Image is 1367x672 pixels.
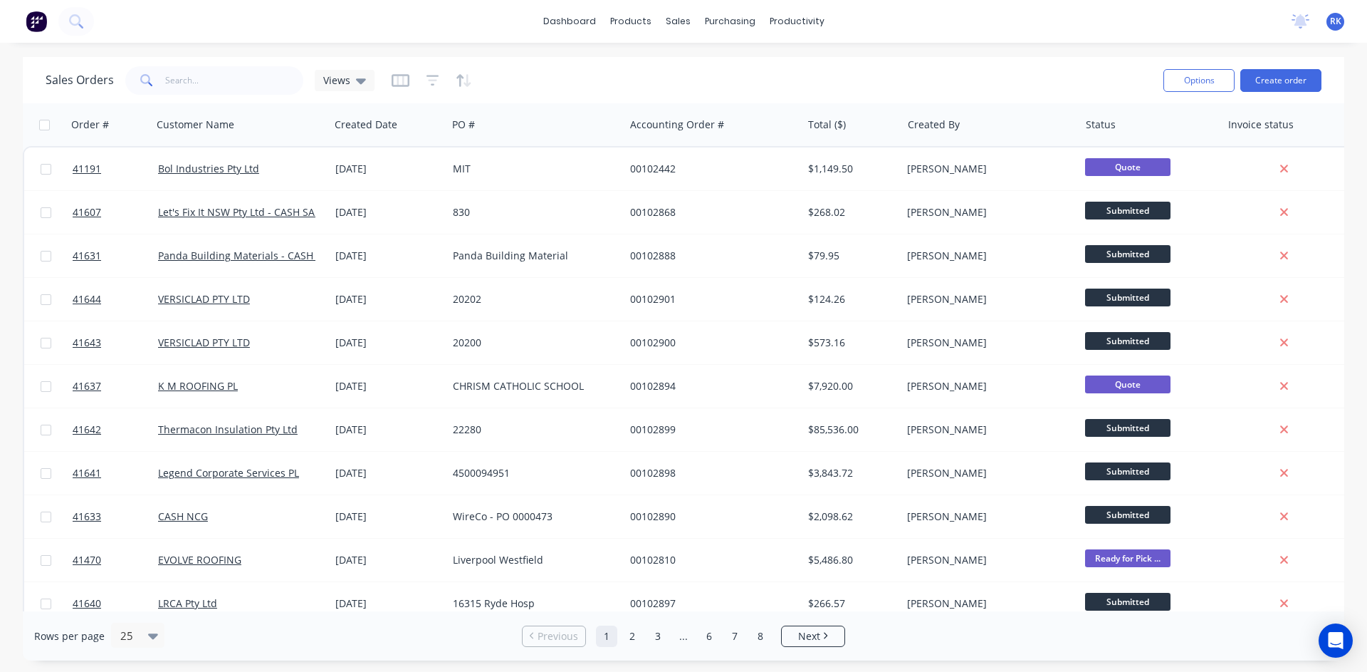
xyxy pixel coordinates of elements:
div: [PERSON_NAME] [907,162,1065,176]
div: sales [659,11,698,32]
div: 22280 [453,423,611,437]
span: Ready for Pick ... [1085,549,1170,567]
span: Submitted [1085,202,1170,219]
div: $124.26 [808,292,891,306]
a: 41631 [73,234,158,277]
div: [DATE] [335,292,441,306]
a: Page 7 [724,626,745,647]
button: Options [1163,69,1235,92]
div: Liverpool Westfield [453,553,611,567]
div: $3,843.72 [808,466,891,480]
button: Create order [1240,69,1321,92]
span: 41641 [73,466,101,480]
a: VERSICLAD PTY LTD [158,292,250,306]
div: [DATE] [335,466,441,480]
div: [PERSON_NAME] [907,423,1065,437]
div: $573.16 [808,336,891,350]
div: 00102898 [630,466,788,480]
span: Previous [538,629,578,643]
div: [DATE] [335,423,441,437]
div: 00102442 [630,162,788,176]
div: [PERSON_NAME] [907,553,1065,567]
input: Search... [165,66,304,95]
a: 41470 [73,539,158,581]
a: dashboard [536,11,603,32]
span: 41644 [73,292,101,306]
div: CHRISM CATHOLIC SCHOOL [453,379,611,393]
span: Quote [1085,376,1170,393]
div: 4500094951 [453,466,611,480]
div: Invoice status [1228,118,1294,132]
div: 00102900 [630,336,788,350]
span: Submitted [1085,419,1170,437]
div: 00102899 [630,423,788,437]
div: WireCo - PO 0000473 [453,510,611,524]
div: 00102894 [630,379,788,393]
div: [PERSON_NAME] [907,596,1065,611]
span: Submitted [1085,462,1170,480]
a: 41642 [73,408,158,451]
div: [PERSON_NAME] [907,336,1065,350]
a: 41643 [73,321,158,364]
a: Thermacon Insulation Pty Ltd [158,423,298,436]
div: productivity [763,11,832,32]
div: 20202 [453,292,611,306]
div: 00102897 [630,596,788,611]
div: [DATE] [335,596,441,611]
a: 41191 [73,148,158,190]
div: $79.95 [808,249,891,263]
div: products [603,11,659,32]
a: Next page [782,629,844,643]
div: 00102890 [630,510,788,524]
div: 00102868 [630,205,788,219]
div: [PERSON_NAME] [907,510,1065,524]
div: Panda Building Material [453,249,611,263]
span: Next [798,629,820,643]
div: 830 [453,205,611,219]
a: 41640 [73,582,158,625]
span: Rows per page [34,629,105,643]
a: Let's Fix It NSW Pty Ltd - CASH SALE [158,205,325,219]
span: 41633 [73,510,101,524]
a: 41607 [73,191,158,234]
a: 41633 [73,495,158,538]
div: [PERSON_NAME] [907,205,1065,219]
span: Quote [1085,158,1170,176]
ul: Pagination [516,626,851,647]
span: Submitted [1085,332,1170,350]
a: EVOLVE ROOFING [158,553,241,567]
div: Accounting Order # [630,118,724,132]
div: PO # [452,118,475,132]
a: Panda Building Materials - CASH SALE [158,249,339,262]
div: [PERSON_NAME] [907,379,1065,393]
div: purchasing [698,11,763,32]
div: [PERSON_NAME] [907,292,1065,306]
div: [DATE] [335,162,441,176]
div: Open Intercom Messenger [1319,624,1353,658]
div: Created Date [335,118,397,132]
a: Page 2 [622,626,643,647]
a: Page 8 [750,626,771,647]
a: Page 3 [647,626,669,647]
span: Submitted [1085,593,1170,611]
a: 41641 [73,452,158,495]
div: Order # [71,118,109,132]
span: Submitted [1085,506,1170,524]
div: [PERSON_NAME] [907,466,1065,480]
span: 41643 [73,336,101,350]
a: VERSICLAD PTY LTD [158,336,250,349]
div: 16315 Ryde Hosp [453,596,611,611]
div: MIT [453,162,611,176]
div: [DATE] [335,205,441,219]
a: 41644 [73,278,158,321]
span: Views [323,73,350,88]
span: 41191 [73,162,101,176]
a: LRCA Pty Ltd [158,596,217,610]
span: 41640 [73,596,101,611]
span: 41642 [73,423,101,437]
a: 41637 [73,365,158,408]
img: Factory [26,11,47,32]
span: Submitted [1085,289,1170,306]
div: 00102888 [630,249,788,263]
a: Legend Corporate Services PL [158,466,299,480]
